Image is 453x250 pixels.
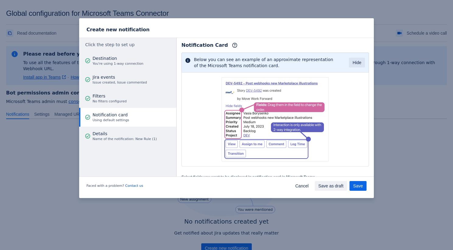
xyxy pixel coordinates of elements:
span: Name of the notification: New Rule (1) [93,137,157,142]
span: Filters [93,93,127,99]
img: Below you can see an example of an approximate representation of the Microsoft Teams notification... [221,76,330,163]
span: Jira events [93,74,147,80]
span: Cancel [295,181,309,191]
button: Hide [349,58,365,67]
span: Create new notification [86,27,149,33]
button: Cancel [292,181,312,191]
span: No filters configured [93,99,127,104]
span: good [85,96,90,101]
span: Notification Card [181,42,228,49]
button: Save [349,181,367,191]
span: Below you can see an example of an approximate representation [194,57,333,63]
label: Select fields you want to be displayed in notification card in Microsoft Teams [181,175,315,180]
span: Details [93,131,157,137]
span: Hide [353,58,361,67]
span: good [85,134,90,139]
span: good [85,58,90,63]
span: good [85,77,90,82]
span: Save as draft [318,181,344,191]
span: Notification card [93,112,129,118]
span: Issue created, Issue commented [93,80,147,85]
span: Faced with a problem? [86,183,143,188]
span: Click the step to set up [85,42,135,47]
span: of the Microsoft Teams notification card. [194,63,333,69]
span: Save [353,181,363,191]
button: Save as draft [315,181,347,191]
span: Using default settings [93,118,129,123]
span: Destination [93,55,143,61]
span: good [85,115,90,120]
a: Contact us [125,184,143,188]
span: You're using 1-way connection [93,61,143,66]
